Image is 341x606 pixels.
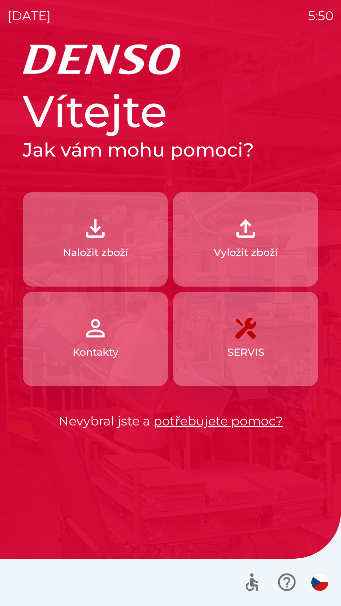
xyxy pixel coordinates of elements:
[173,292,318,386] button: SERVIS
[81,314,109,342] img: 072f4d46-cdf8-44b2-b931-d189da1a2739.png
[63,245,128,260] p: Naložit zboží
[214,245,278,260] p: Vyložit zboží
[232,215,260,242] img: 2fb22d7f-6f53-46d3-a092-ee91fce06e5d.png
[173,192,318,287] button: Vyložit zboží
[8,6,51,25] p: [DATE]
[81,215,109,242] img: 918cc13a-b407-47b8-8082-7d4a57a89498.png
[23,44,318,74] img: Logo
[308,6,333,25] p: 5:50
[227,345,264,360] p: SERVIS
[23,85,318,138] h1: Vítejte
[232,314,260,342] img: 7408382d-57dc-4d4c-ad5a-dca8f73b6e74.png
[23,412,318,431] p: Nevybral jste a
[23,292,168,386] button: Kontakty
[73,345,118,360] p: Kontakty
[311,574,328,591] img: cs flag
[153,413,283,429] a: potřebujete pomoc?
[23,192,168,287] button: Naložit zboží
[23,138,318,162] h2: Jak vám mohu pomoci?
